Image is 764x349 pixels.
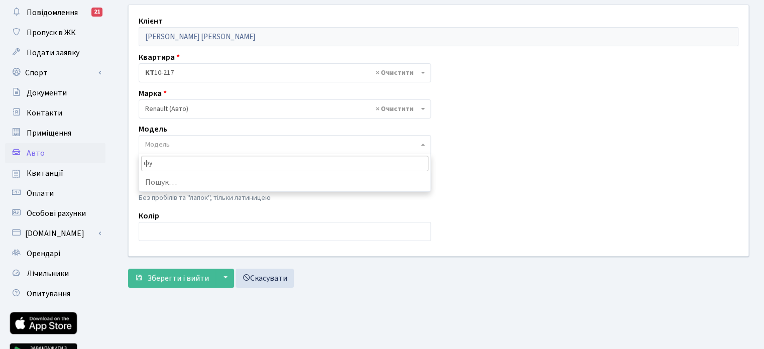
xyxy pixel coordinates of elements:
[147,273,209,284] span: Зберегти і вийти
[5,43,105,63] a: Подати заявку
[27,208,86,219] span: Особові рахунки
[139,192,431,203] p: Без пробілів та "лапок", тільки латиницею
[376,104,413,114] span: Видалити всі елементи
[139,63,431,82] span: <b>КТ</b>&nbsp;&nbsp;&nbsp;&nbsp;10-217
[91,8,102,17] div: 21
[27,7,78,18] span: Повідомлення
[139,173,430,191] li: Пошук…
[128,269,215,288] button: Зберегти і вийти
[27,47,79,58] span: Подати заявку
[145,68,418,78] span: <b>КТ</b>&nbsp;&nbsp;&nbsp;&nbsp;10-217
[145,68,154,78] b: КТ
[139,99,431,119] span: Renault (Авто)
[376,68,413,78] span: Видалити всі елементи
[27,27,76,38] span: Пропуск в ЖК
[27,288,70,299] span: Опитування
[5,223,105,244] a: [DOMAIN_NAME]
[5,284,105,304] a: Опитування
[139,15,163,27] label: Клієнт
[27,128,71,139] span: Приміщення
[5,83,105,103] a: Документи
[5,3,105,23] a: Повідомлення21
[5,143,105,163] a: Авто
[27,168,63,179] span: Квитанції
[5,103,105,123] a: Контакти
[5,163,105,183] a: Квитанції
[236,269,294,288] a: Скасувати
[5,23,105,43] a: Пропуск в ЖК
[27,188,54,199] span: Оплати
[139,51,180,63] label: Квартира
[5,203,105,223] a: Особові рахунки
[27,268,69,279] span: Лічильники
[139,123,167,135] label: Модель
[139,87,167,99] label: Марка
[5,63,105,83] a: Спорт
[145,140,170,150] span: Модель
[27,107,62,119] span: Контакти
[27,248,60,259] span: Орендарі
[5,123,105,143] a: Приміщення
[5,244,105,264] a: Орендарі
[5,183,105,203] a: Оплати
[139,210,159,222] label: Колір
[145,104,418,114] span: Renault (Авто)
[27,148,45,159] span: Авто
[5,264,105,284] a: Лічильники
[27,87,67,98] span: Документи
